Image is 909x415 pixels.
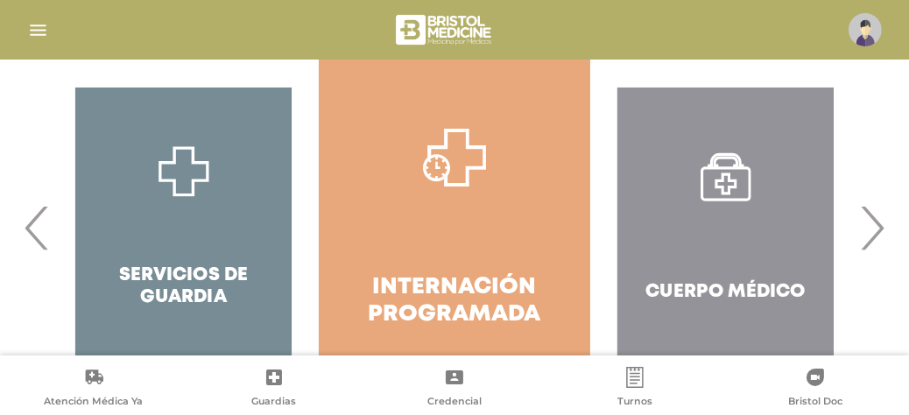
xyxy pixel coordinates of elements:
[27,19,49,41] img: Cober_menu-lines-white.svg
[393,9,497,51] img: bristol-medicine-blanco.png
[20,180,54,275] span: Previous
[252,395,297,411] span: Guardias
[4,367,184,411] a: Atención Médica Ya
[364,367,545,411] a: Credencial
[788,395,842,411] span: Bristol Doc
[184,367,364,411] a: Guardias
[617,395,652,411] span: Turnos
[319,53,589,403] a: Internación Programada
[427,395,482,411] span: Credencial
[849,13,882,46] img: profile-placeholder.svg
[545,367,725,411] a: Turnos
[855,180,889,275] span: Next
[45,395,144,411] span: Atención Médica Ya
[350,274,558,328] h4: Internación Programada
[725,367,905,411] a: Bristol Doc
